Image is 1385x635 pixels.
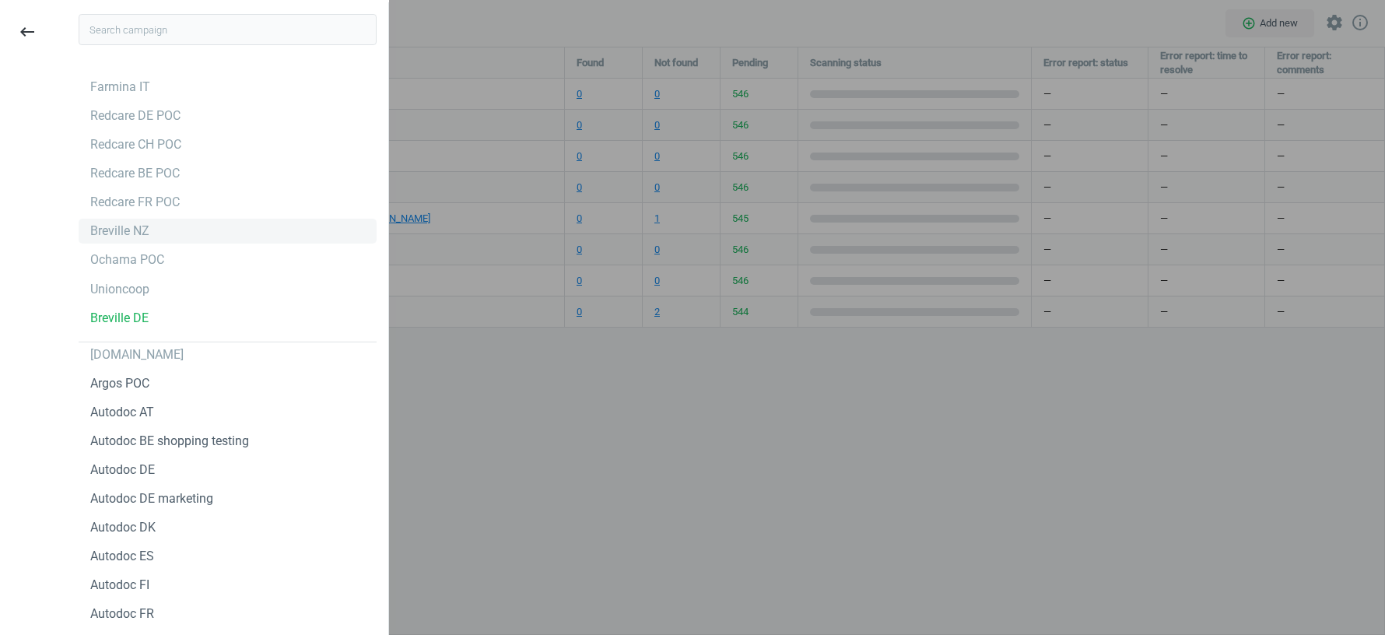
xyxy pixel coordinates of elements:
div: Autodoc BE shopping testing [90,433,249,450]
div: Unioncoop [90,281,149,298]
div: Farmina IT [90,79,150,96]
div: Redcare DE POC [90,107,181,125]
button: keyboard_backspace [9,14,45,51]
div: Breville NZ [90,223,149,240]
div: Autodoc DE marketing [90,490,213,507]
div: Redcare CH POC [90,136,181,153]
div: Autodoc AT [90,404,154,421]
input: Search campaign [79,14,377,45]
div: Autodoc DE [90,461,155,479]
div: Argos POC [90,375,149,392]
div: Autodoc DK [90,519,156,536]
div: Autodoc FR [90,605,154,623]
div: Redcare FR POC [90,194,180,211]
i: keyboard_backspace [18,23,37,41]
div: Ochama POC [90,251,164,268]
div: Redcare BE POC [90,165,180,182]
div: Autodoc FI [90,577,149,594]
div: Breville DE [90,310,149,327]
div: [DOMAIN_NAME] [90,346,184,363]
div: Autodoc ES [90,548,154,565]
